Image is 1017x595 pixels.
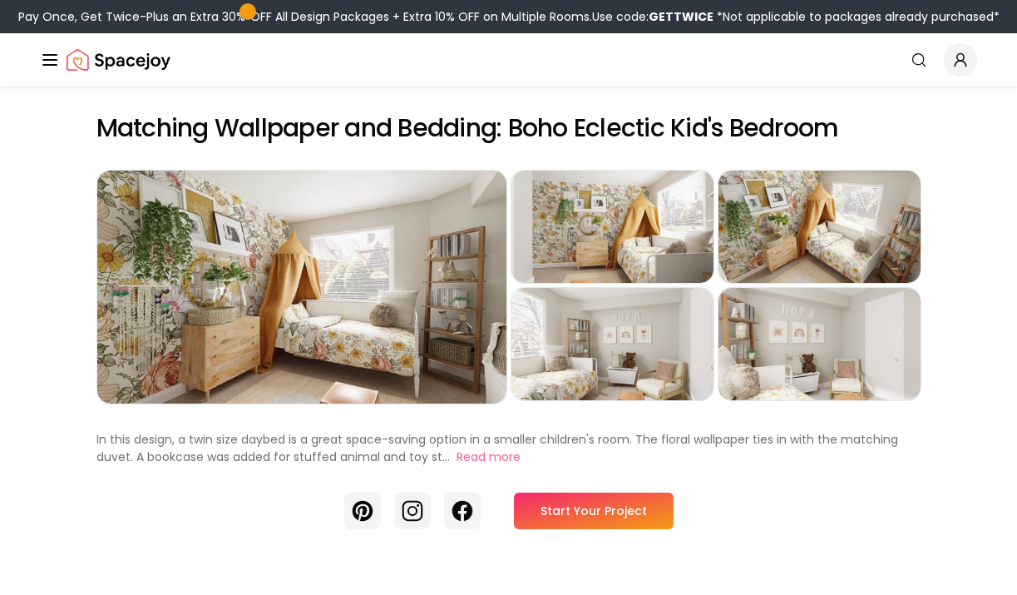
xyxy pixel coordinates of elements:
span: *Not applicable to packages already purchased* [713,8,1000,25]
a: Start Your Project [514,493,674,529]
button: Read more [457,449,521,466]
span: Use code: [592,8,713,25]
b: GETTWICE [649,8,713,25]
img: Spacejoy Logo [67,43,170,77]
a: Spacejoy [67,43,170,77]
div: Pay Once, Get Twice-Plus an Extra 30% OFF All Design Packages + Extra 10% OFF on Multiple Rooms. [18,8,1000,25]
nav: Global [40,33,977,87]
h2: Matching Wallpaper and Bedding: Boho Eclectic Kid's Bedroom [96,113,921,143]
p: In this design, a twin size daybed is a great space-saving option in a smaller children's room. T... [96,431,898,465]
